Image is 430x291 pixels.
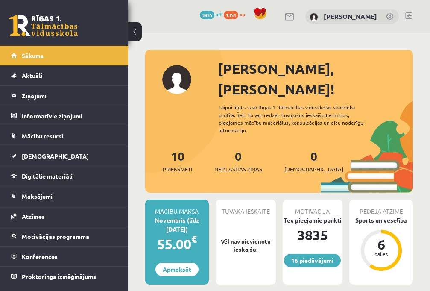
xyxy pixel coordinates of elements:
[145,200,209,216] div: Mācību maksa
[218,59,413,100] div: [PERSON_NAME], [PERSON_NAME]!
[22,212,45,220] span: Atzīmes
[369,251,394,256] div: balles
[216,11,222,18] span: mP
[284,148,343,173] a: 0[DEMOGRAPHIC_DATA]
[324,12,377,21] a: [PERSON_NAME]
[310,13,318,21] img: Amanda Lorberga
[145,234,209,254] div: 55.00
[11,86,117,106] a: Ziņojumi
[11,106,117,126] a: Informatīvie ziņojumi
[163,148,192,173] a: 10Priekšmeti
[11,126,117,146] a: Mācību resursi
[349,216,413,272] a: Sports un veselība 6 balles
[22,172,73,180] span: Digitālie materiāli
[369,238,394,251] div: 6
[284,254,341,267] a: 16 piedāvājumi
[145,216,209,234] div: Novembris (līdz [DATE])
[11,247,117,266] a: Konferences
[11,267,117,286] a: Proktoringa izmēģinājums
[284,165,343,173] span: [DEMOGRAPHIC_DATA]
[11,166,117,186] a: Digitālie materiāli
[22,253,58,260] span: Konferences
[191,233,197,245] span: €
[224,11,238,19] span: 1351
[11,66,117,85] a: Aktuāli
[200,11,222,18] a: 3835 mP
[22,186,117,206] legend: Maksājumi
[11,146,117,166] a: [DEMOGRAPHIC_DATA]
[283,225,343,245] div: 3835
[22,273,96,280] span: Proktoringa izmēģinājums
[22,72,42,79] span: Aktuāli
[11,206,117,226] a: Atzīmes
[214,148,262,173] a: 0Neizlasītās ziņas
[22,232,89,240] span: Motivācijas programma
[163,165,192,173] span: Priekšmeti
[219,103,379,134] div: Laipni lūgts savā Rīgas 1. Tālmācības vidusskolas skolnieka profilā. Šeit Tu vari redzēt tuvojošo...
[22,52,44,59] span: Sākums
[240,11,245,18] span: xp
[9,15,78,36] a: Rīgas 1. Tālmācības vidusskola
[220,237,272,254] p: Vēl nav pievienotu ieskaišu!
[22,86,117,106] legend: Ziņojumi
[349,216,413,225] div: Sports un veselība
[11,226,117,246] a: Motivācijas programma
[11,46,117,65] a: Sākums
[214,165,262,173] span: Neizlasītās ziņas
[283,200,343,216] div: Motivācija
[22,106,117,126] legend: Informatīvie ziņojumi
[216,200,276,216] div: Tuvākā ieskaite
[200,11,214,19] span: 3835
[349,200,413,216] div: Pēdējā atzīme
[155,263,199,276] a: Apmaksāt
[224,11,249,18] a: 1351 xp
[11,186,117,206] a: Maksājumi
[283,216,343,225] div: Tev pieejamie punkti
[22,152,89,160] span: [DEMOGRAPHIC_DATA]
[22,132,63,140] span: Mācību resursi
